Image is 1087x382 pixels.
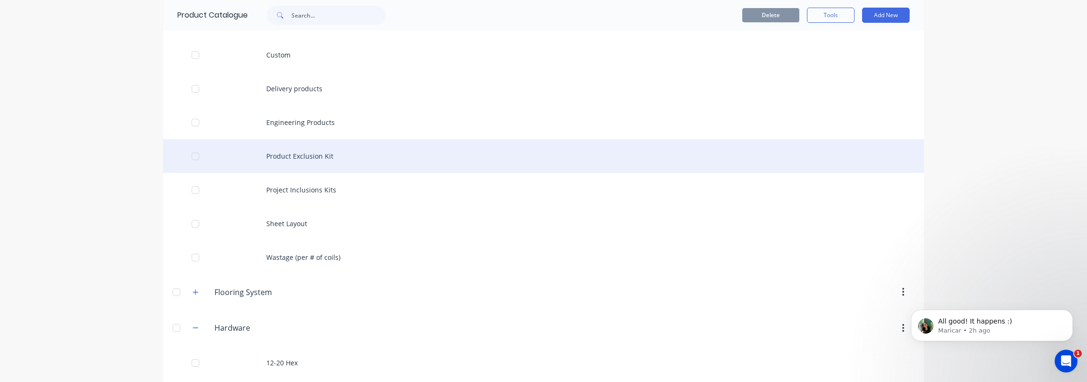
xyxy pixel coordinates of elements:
button: Delete [742,8,799,22]
div: Engineering Products [163,105,924,139]
input: Enter category name [214,322,327,334]
button: Tools [807,8,854,23]
iframe: Intercom live chat [1055,350,1077,372]
div: Project Inclusions Kits [163,173,924,207]
button: Add New [862,8,910,23]
div: Product Exclusion Kit [163,139,924,173]
input: Search... [291,6,386,25]
div: Custom [163,38,924,72]
input: Enter category name [214,286,327,298]
div: Delivery products [163,72,924,105]
div: 12-20 Hex [163,346,924,380]
div: Wastage (per # of coils) [163,240,924,274]
iframe: Intercom notifications message [897,290,1087,356]
div: Sheet Layout [163,207,924,240]
span: 1 [1074,350,1082,357]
